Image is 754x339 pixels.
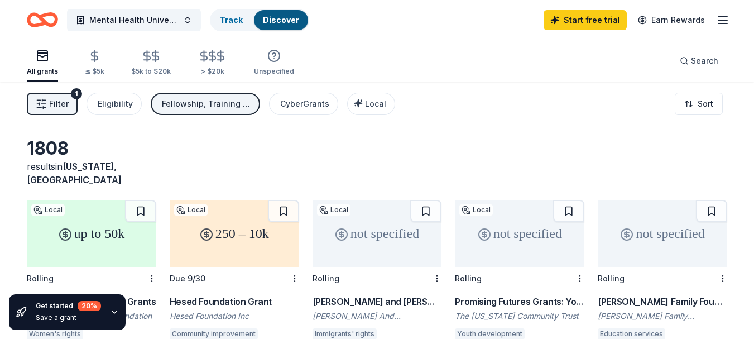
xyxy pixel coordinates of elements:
[131,45,171,82] button: $5k to $20k
[210,9,309,31] button: TrackDiscover
[89,13,179,27] span: Mental Health University Fellowship
[459,204,493,216] div: Local
[698,97,713,111] span: Sort
[131,67,171,76] div: $5k to $20k
[313,274,339,283] div: Rolling
[174,204,208,216] div: Local
[27,67,58,76] div: All grants
[198,67,227,76] div: > $20k
[598,295,727,308] div: [PERSON_NAME] Family Foundation Grant
[313,295,442,308] div: [PERSON_NAME] and [PERSON_NAME] Foundation Grant
[170,311,299,322] div: Hesed Foundation Inc
[347,93,395,115] button: Local
[313,200,442,267] div: not specified
[170,200,299,267] div: 250 – 10k
[67,9,201,31] button: Mental Health University Fellowship
[544,10,627,30] a: Start free trial
[254,67,294,76] div: Unspecified
[49,97,69,111] span: Filter
[162,97,251,111] div: Fellowship, Training and capacity building, Scholarship, Projects & programming, General operations
[36,301,101,311] div: Get started
[691,54,718,68] span: Search
[455,295,584,308] div: Promising Futures Grants: Youth Development
[170,274,205,283] div: Due 9/30
[98,97,133,111] div: Eligibility
[27,93,78,115] button: Filter1
[598,274,625,283] div: Rolling
[27,137,156,160] div: 1808
[36,313,101,322] div: Save a grant
[27,45,58,82] button: All grants
[27,161,122,185] span: in
[365,99,386,108] span: Local
[280,97,329,111] div: CyberGrants
[455,311,584,322] div: The [US_STATE] Community Trust
[198,45,227,82] button: > $20k
[254,45,294,82] button: Unspecified
[27,200,156,267] div: up to 50k
[170,295,299,308] div: Hesed Foundation Grant
[27,161,122,185] span: [US_STATE], [GEOGRAPHIC_DATA]
[598,311,727,322] div: [PERSON_NAME] Family Foundation
[455,274,482,283] div: Rolling
[85,67,104,76] div: ≤ $5k
[675,93,723,115] button: Sort
[671,50,727,72] button: Search
[85,45,104,82] button: ≤ $5k
[220,15,243,25] a: Track
[27,274,54,283] div: Rolling
[71,88,82,99] div: 1
[631,10,712,30] a: Earn Rewards
[598,200,727,267] div: not specified
[269,93,338,115] button: CyberGrants
[151,93,260,115] button: Fellowship, Training and capacity building, Scholarship, Projects & programming, General operations
[263,15,299,25] a: Discover
[313,311,442,322] div: [PERSON_NAME] And [PERSON_NAME] Foundation Inc
[87,93,142,115] button: Eligibility
[78,301,101,311] div: 20 %
[31,204,65,216] div: Local
[27,160,156,187] div: results
[27,7,58,33] a: Home
[317,204,350,216] div: Local
[455,200,584,267] div: not specified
